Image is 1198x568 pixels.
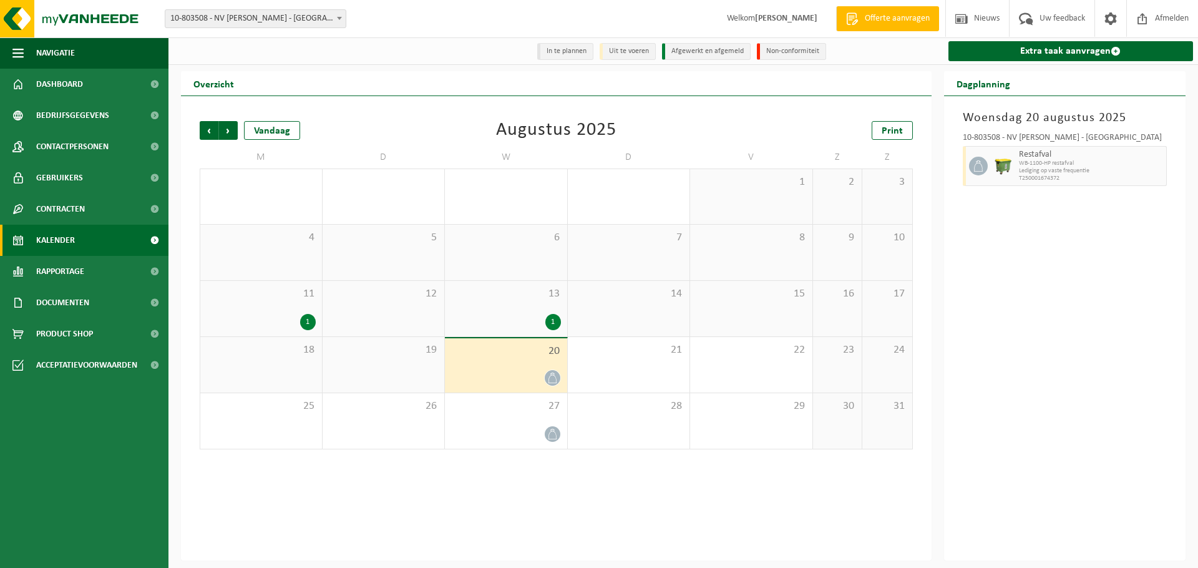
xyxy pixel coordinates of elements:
span: 27 [451,399,561,413]
span: 1 [696,175,806,189]
span: Documenten [36,287,89,318]
span: Gebruikers [36,162,83,193]
td: D [323,146,446,169]
span: 15 [696,287,806,301]
span: WB-1100-HP restafval [1019,160,1164,167]
span: 20 [451,345,561,358]
span: 10 [869,231,905,245]
span: Restafval [1019,150,1164,160]
span: 14 [574,287,684,301]
td: D [568,146,691,169]
span: 2 [819,175,856,189]
td: V [690,146,813,169]
span: 18 [207,343,316,357]
span: 13 [451,287,561,301]
h3: Woensdag 20 augustus 2025 [963,109,1167,127]
h2: Overzicht [181,71,246,95]
span: 30 [819,399,856,413]
span: 6 [451,231,561,245]
div: Vandaag [244,121,300,140]
div: Augustus 2025 [496,121,616,140]
li: In te plannen [537,43,593,60]
span: 25 [207,399,316,413]
td: M [200,146,323,169]
span: 10-803508 - NV ANDRE DE WITTE - LOKEREN [165,10,346,27]
span: Bedrijfsgegevens [36,100,109,131]
span: Contracten [36,193,85,225]
span: 23 [819,343,856,357]
td: W [445,146,568,169]
span: 5 [329,231,439,245]
span: 11 [207,287,316,301]
span: 8 [696,231,806,245]
span: 24 [869,343,905,357]
span: 19 [329,343,439,357]
span: 17 [869,287,905,301]
span: Acceptatievoorwaarden [36,350,137,381]
a: Offerte aanvragen [836,6,939,31]
img: WB-1100-HPE-GN-50 [994,157,1013,175]
li: Afgewerkt en afgemeld [662,43,751,60]
span: Dashboard [36,69,83,100]
td: Z [862,146,912,169]
span: 10-803508 - NV ANDRE DE WITTE - LOKEREN [165,9,346,28]
span: 9 [819,231,856,245]
span: Rapportage [36,256,84,287]
span: 26 [329,399,439,413]
span: Lediging op vaste frequentie [1019,167,1164,175]
span: Navigatie [36,37,75,69]
span: Print [882,126,903,136]
span: T250001674372 [1019,175,1164,182]
li: Non-conformiteit [757,43,826,60]
span: 4 [207,231,316,245]
span: 22 [696,343,806,357]
div: 1 [545,314,561,330]
div: 1 [300,314,316,330]
span: Contactpersonen [36,131,109,162]
span: 31 [869,399,905,413]
div: 10-803508 - NV [PERSON_NAME] - [GEOGRAPHIC_DATA] [963,134,1167,146]
a: Extra taak aanvragen [948,41,1194,61]
li: Uit te voeren [600,43,656,60]
h2: Dagplanning [944,71,1023,95]
td: Z [813,146,863,169]
span: Kalender [36,225,75,256]
strong: [PERSON_NAME] [755,14,817,23]
span: 29 [696,399,806,413]
span: Product Shop [36,318,93,350]
span: Vorige [200,121,218,140]
span: 7 [574,231,684,245]
span: 12 [329,287,439,301]
span: Volgende [219,121,238,140]
span: 28 [574,399,684,413]
span: Offerte aanvragen [862,12,933,25]
span: 16 [819,287,856,301]
span: 21 [574,343,684,357]
span: 3 [869,175,905,189]
a: Print [872,121,913,140]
